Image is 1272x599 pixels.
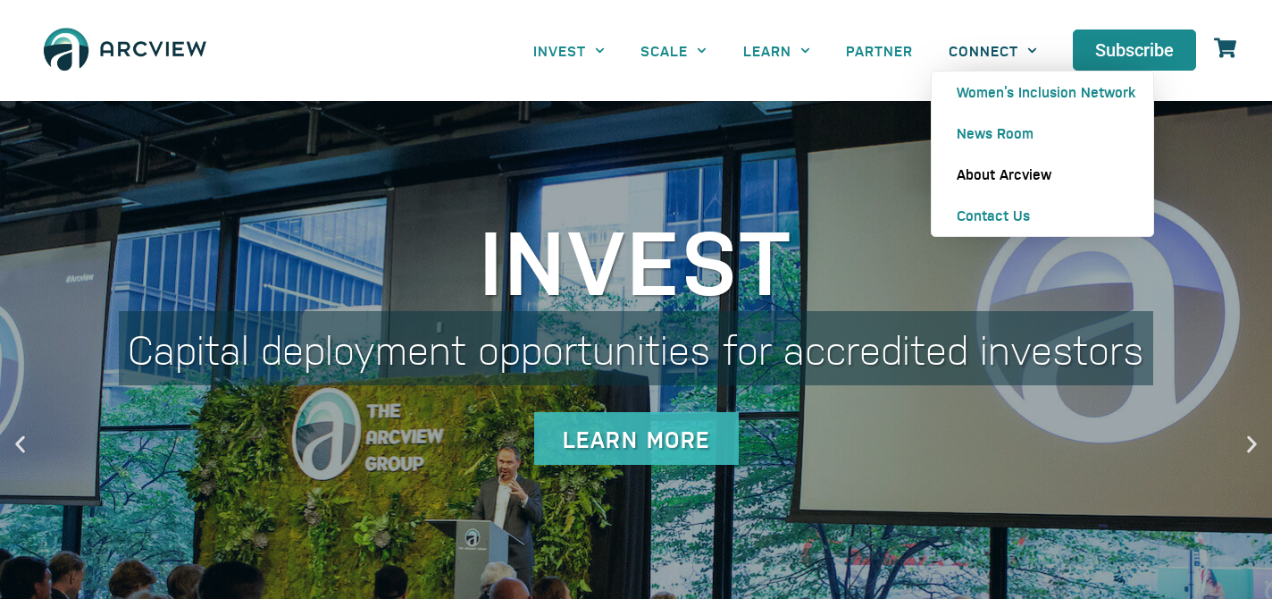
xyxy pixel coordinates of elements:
[931,30,1055,71] a: CONNECT
[1073,30,1196,71] a: Subscribe
[932,195,1153,236] a: Contact Us
[725,30,828,71] a: LEARN
[119,213,1153,302] div: Invest
[932,154,1153,195] a: About Arcview
[623,30,724,71] a: SCALE
[828,30,931,71] a: PARTNER
[515,30,623,71] a: INVEST
[1241,433,1263,455] div: Next slide
[932,72,1153,113] a: Women’s Inclusion Network
[1095,41,1174,59] span: Subscribe
[534,412,739,465] div: Learn More
[36,18,214,83] img: The Arcview Group
[119,311,1153,385] div: Capital deployment opportunities for accredited investors
[9,433,31,455] div: Previous slide
[932,113,1153,154] a: News Room
[931,71,1154,237] ul: CONNECT
[515,30,1055,71] nav: Menu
